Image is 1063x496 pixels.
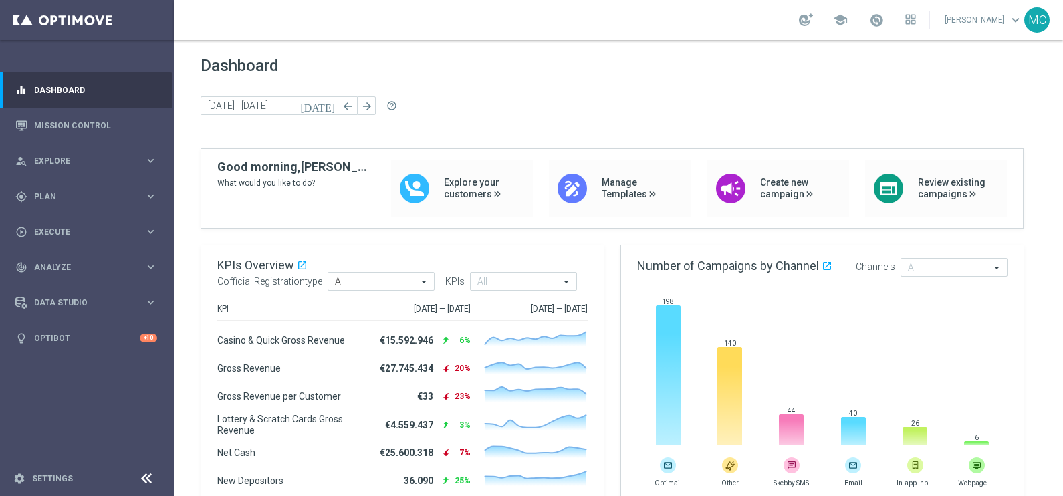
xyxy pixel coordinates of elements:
[15,261,144,273] div: Analyze
[15,191,158,202] button: gps_fixed Plan keyboard_arrow_right
[15,120,158,131] button: Mission Control
[15,191,144,203] div: Plan
[15,155,27,167] i: person_search
[15,85,158,96] button: equalizer Dashboard
[144,261,157,273] i: keyboard_arrow_right
[34,228,144,236] span: Execute
[15,156,158,166] button: person_search Explore keyboard_arrow_right
[34,263,144,271] span: Analyze
[943,10,1024,30] a: [PERSON_NAME]keyboard_arrow_down
[32,475,73,483] a: Settings
[15,72,157,108] div: Dashboard
[15,84,27,96] i: equalizer
[15,226,144,238] div: Execute
[15,332,27,344] i: lightbulb
[833,13,848,27] span: school
[140,334,157,342] div: +10
[144,296,157,309] i: keyboard_arrow_right
[144,225,157,238] i: keyboard_arrow_right
[1008,13,1023,27] span: keyboard_arrow_down
[15,155,144,167] div: Explore
[34,299,144,307] span: Data Studio
[34,193,144,201] span: Plan
[13,473,25,485] i: settings
[34,157,144,165] span: Explore
[15,226,27,238] i: play_circle_outline
[15,108,157,143] div: Mission Control
[15,320,157,356] div: Optibot
[15,227,158,237] button: play_circle_outline Execute keyboard_arrow_right
[34,72,157,108] a: Dashboard
[15,297,144,309] div: Data Studio
[144,154,157,167] i: keyboard_arrow_right
[15,297,158,308] button: Data Studio keyboard_arrow_right
[15,261,27,273] i: track_changes
[15,262,158,273] button: track_changes Analyze keyboard_arrow_right
[144,190,157,203] i: keyboard_arrow_right
[1024,7,1050,33] div: MC
[34,108,157,143] a: Mission Control
[15,333,158,344] button: lightbulb Optibot +10
[15,191,27,203] i: gps_fixed
[34,320,140,356] a: Optibot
